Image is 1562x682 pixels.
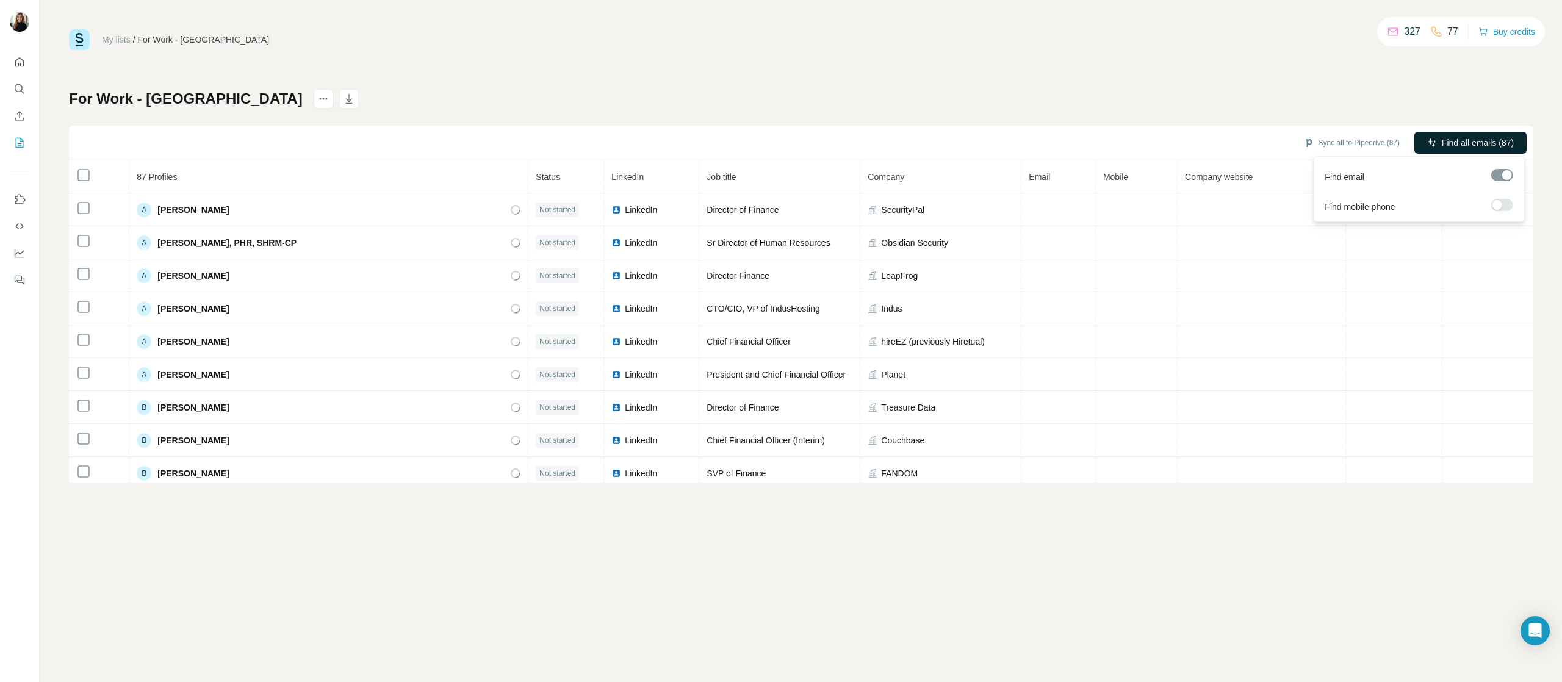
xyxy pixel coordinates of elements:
li: / [133,34,135,46]
span: LinkedIn [625,204,657,216]
span: Mobile [1103,172,1128,182]
span: LinkedIn [625,401,657,414]
span: Not started [539,402,575,413]
div: B [137,400,151,415]
span: [PERSON_NAME] [157,303,229,315]
div: A [137,301,151,316]
span: Status [536,172,560,182]
img: Surfe Logo [69,29,90,50]
span: [PERSON_NAME] [157,368,229,381]
span: [PERSON_NAME] [157,434,229,447]
button: actions [314,89,333,109]
span: Job title [707,172,736,182]
span: LinkedIn [625,336,657,348]
div: B [137,466,151,481]
button: Feedback [10,269,29,291]
span: Indus [881,303,902,315]
img: LinkedIn logo [611,205,621,215]
span: Company [868,172,904,182]
span: Not started [539,237,575,248]
span: Email [1029,172,1050,182]
button: Quick start [10,51,29,73]
div: A [137,203,151,217]
span: Not started [539,369,575,380]
img: LinkedIn logo [611,238,621,248]
span: Find email [1325,171,1364,183]
span: LeapFrog [881,270,918,282]
div: A [137,367,151,382]
div: A [137,235,151,250]
span: President and Chief Financial Officer [707,370,846,379]
span: Not started [539,204,575,215]
span: [PERSON_NAME] [157,336,229,348]
p: 77 [1447,24,1458,39]
span: 87 Profiles [137,172,177,182]
span: Not started [539,468,575,479]
span: Not started [539,270,575,281]
div: For Work - [GEOGRAPHIC_DATA] [138,34,269,46]
img: LinkedIn logo [611,337,621,346]
button: Buy credits [1478,23,1535,40]
span: CTO/CIO, VP of IndusHosting [707,304,819,314]
img: LinkedIn logo [611,304,621,314]
div: A [137,268,151,283]
span: Treasure Data [881,401,935,414]
button: Enrich CSV [10,105,29,127]
span: [PERSON_NAME] [157,204,229,216]
span: Not started [539,435,575,446]
span: LinkedIn [625,237,657,249]
span: LinkedIn [625,467,657,479]
div: Open Intercom Messenger [1521,616,1550,645]
img: LinkedIn logo [611,370,621,379]
span: Director Finance [707,271,769,281]
span: LinkedIn [611,172,644,182]
div: A [137,334,151,349]
button: Search [10,78,29,100]
span: FANDOM [881,467,918,479]
span: LinkedIn [625,434,657,447]
p: 327 [1404,24,1420,39]
button: Use Surfe on LinkedIn [10,188,29,210]
img: LinkedIn logo [611,468,621,478]
span: [PERSON_NAME] [157,270,229,282]
span: SVP of Finance [707,468,766,478]
span: Sr Director of Human Resources [707,238,830,248]
img: Avatar [10,12,29,32]
span: [PERSON_NAME], PHR, SHRM-CP [157,237,297,249]
span: LinkedIn [625,270,657,282]
span: Chief Financial Officer [707,337,790,346]
button: Find all emails (87) [1414,132,1527,154]
span: Company website [1185,172,1253,182]
span: Planet [881,368,905,381]
span: SecurityPal [881,204,924,216]
h1: For Work - [GEOGRAPHIC_DATA] [69,89,303,109]
span: hireEZ (previously Hiretual) [881,336,985,348]
span: Not started [539,336,575,347]
button: Dashboard [10,242,29,264]
span: Obsidian Security [881,237,948,249]
span: Chief Financial Officer (Interim) [707,436,824,445]
span: Not started [539,303,575,314]
span: [PERSON_NAME] [157,401,229,414]
span: Find all emails (87) [1442,137,1514,149]
span: Find mobile phone [1325,201,1395,213]
img: LinkedIn logo [611,403,621,412]
a: My lists [102,35,131,45]
img: LinkedIn logo [611,271,621,281]
button: My lists [10,132,29,154]
span: LinkedIn [625,303,657,315]
span: LinkedIn [625,368,657,381]
button: Use Surfe API [10,215,29,237]
span: Director of Finance [707,403,779,412]
span: Couchbase [881,434,924,447]
button: Sync all to Pipedrive (87) [1295,134,1408,152]
img: LinkedIn logo [611,436,621,445]
span: [PERSON_NAME] [157,467,229,479]
span: Director of Finance [707,205,779,215]
div: B [137,433,151,448]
